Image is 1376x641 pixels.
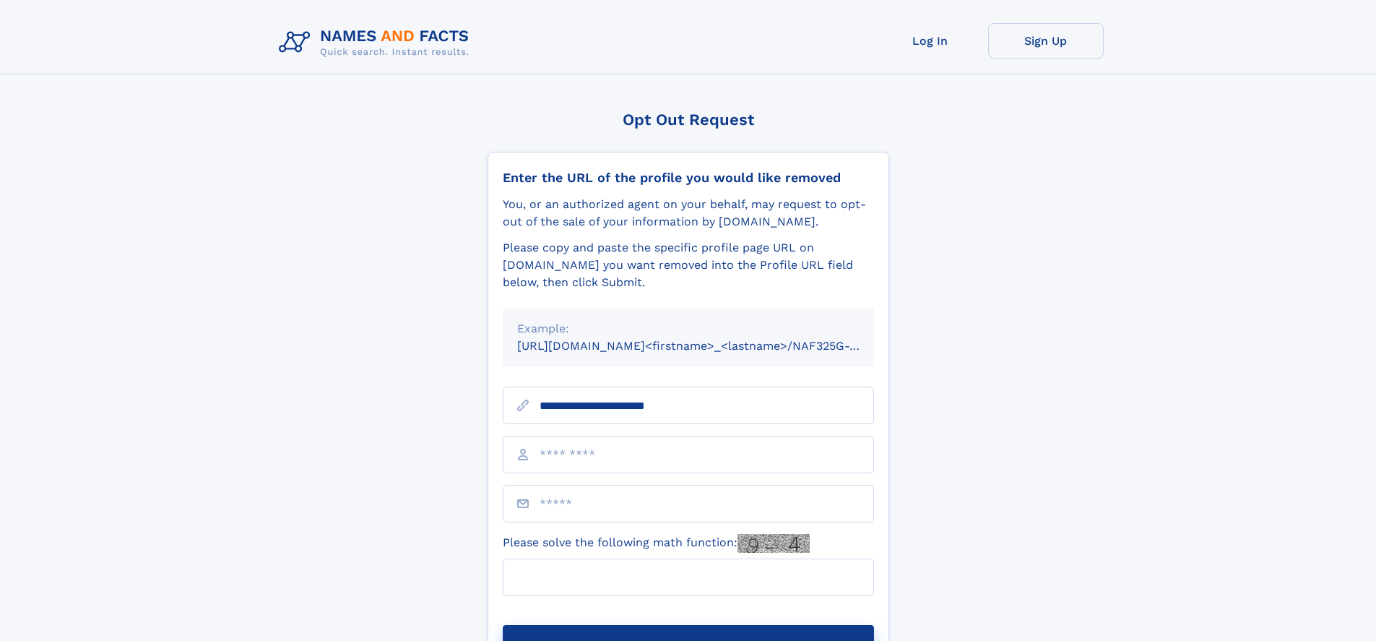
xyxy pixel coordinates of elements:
div: Enter the URL of the profile you would like removed [503,170,874,186]
a: Sign Up [988,23,1104,59]
img: Logo Names and Facts [273,23,481,62]
div: You, or an authorized agent on your behalf, may request to opt-out of the sale of your informatio... [503,196,874,231]
label: Please solve the following math function: [503,534,810,553]
div: Please copy and paste the specific profile page URL on [DOMAIN_NAME] you want removed into the Pr... [503,239,874,291]
div: Example: [517,320,860,337]
div: Opt Out Request [488,111,889,129]
a: Log In [873,23,988,59]
small: [URL][DOMAIN_NAME]<firstname>_<lastname>/NAF325G-xxxxxxxx [517,339,901,353]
